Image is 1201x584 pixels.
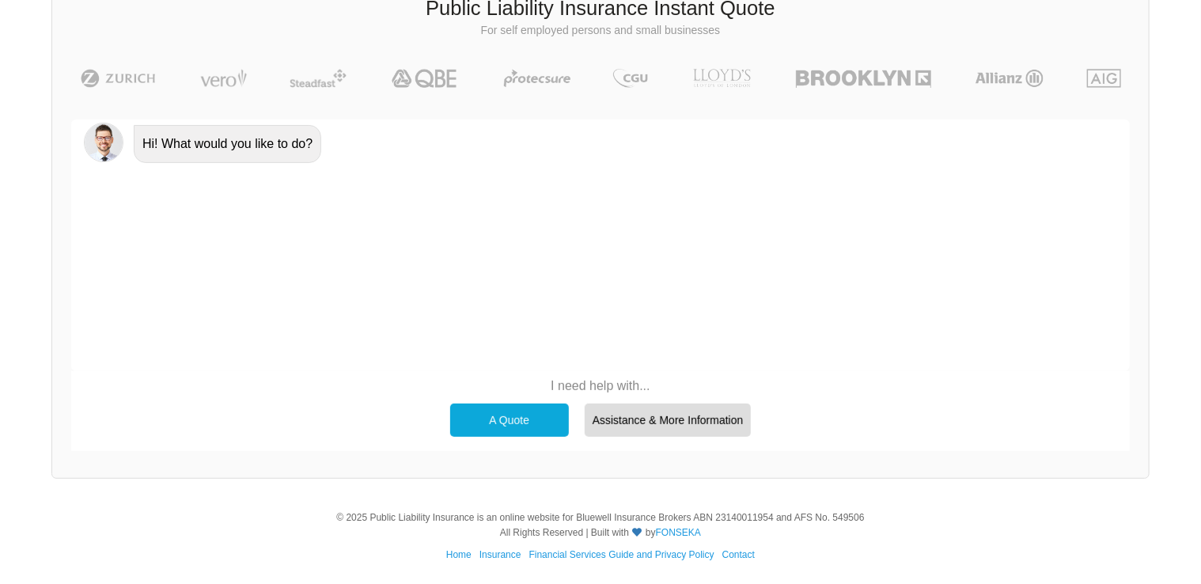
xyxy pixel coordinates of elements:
[529,549,714,560] a: Financial Services Guide and Privacy Policy
[968,69,1051,88] img: Allianz | Public Liability Insurance
[442,377,760,395] p: I need help with...
[283,69,353,88] img: Steadfast | Public Liability Insurance
[382,69,468,88] img: QBE | Public Liability Insurance
[134,125,321,163] div: Hi! What would you like to do?
[193,69,254,88] img: Vero | Public Liability Insurance
[790,69,938,88] img: Brooklyn | Public Liability Insurance
[498,69,578,88] img: Protecsure | Public Liability Insurance
[450,404,569,437] div: A Quote
[1081,69,1127,88] img: AIG | Public Liability Insurance
[64,23,1137,39] p: For self employed persons and small businesses
[446,549,472,560] a: Home
[684,69,760,88] img: LLOYD's | Public Liability Insurance
[656,527,701,538] a: FONSEKA
[722,549,755,560] a: Contact
[607,69,654,88] img: CGU | Public Liability Insurance
[479,549,521,560] a: Insurance
[84,123,123,162] img: Chatbot | PLI
[74,69,163,88] img: Zurich | Public Liability Insurance
[585,404,752,437] div: Assistance & More Information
